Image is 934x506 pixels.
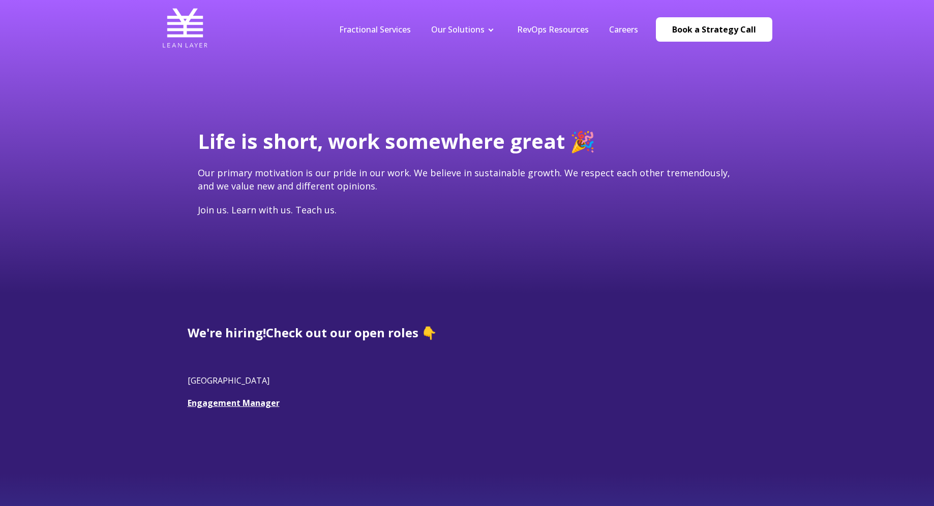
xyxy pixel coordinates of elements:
span: We're hiring! [188,324,266,341]
span: Our primary motivation is our pride in our work. We believe in sustainable growth. We respect eac... [198,167,730,192]
img: Lean Layer Logo [162,5,208,51]
a: Book a Strategy Call [656,17,772,42]
span: Check out our open roles 👇 [266,324,437,341]
span: [GEOGRAPHIC_DATA] [188,375,269,386]
a: Careers [609,24,638,35]
a: Engagement Manager [188,397,280,408]
span: Life is short, work somewhere great 🎉 [198,127,595,155]
a: Our Solutions [431,24,485,35]
div: Navigation Menu [329,24,648,35]
a: Fractional Services [339,24,411,35]
span: Join us. Learn with us. Teach us. [198,204,337,216]
a: RevOps Resources [517,24,589,35]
